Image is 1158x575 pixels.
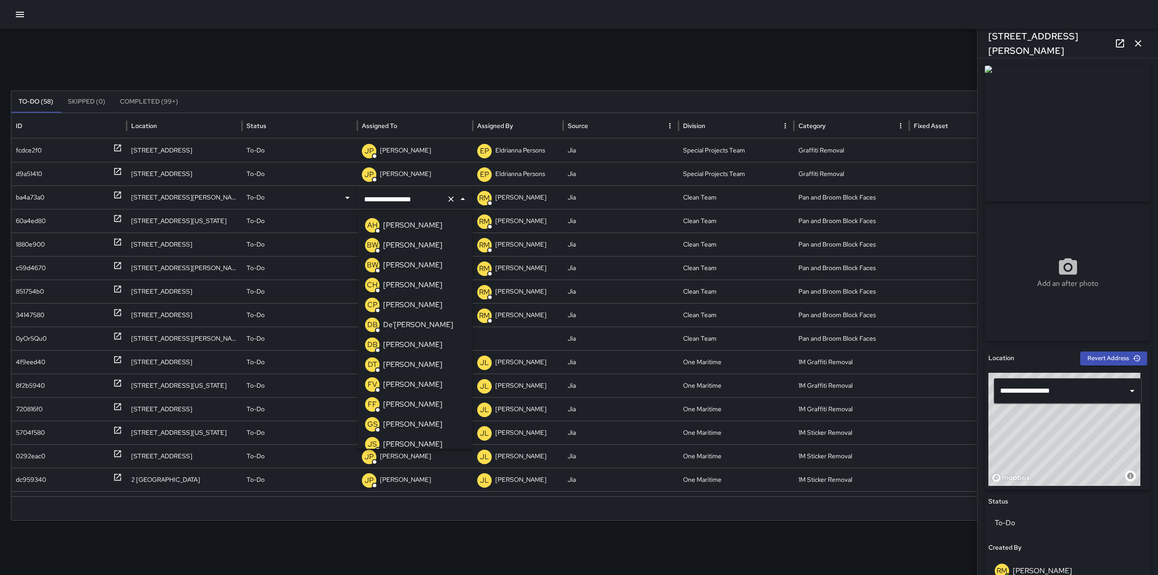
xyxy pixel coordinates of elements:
p: [PERSON_NAME] [495,492,546,515]
div: Jia [563,350,679,374]
p: JP [365,475,374,486]
div: 50 Main Street [127,280,242,303]
p: To-Do [247,139,265,162]
div: Special Projects Team [679,138,794,162]
div: Pan and Broom Block Faces [794,233,909,256]
p: JL [480,381,489,392]
div: 60a4ed80 [16,209,46,233]
div: One Maritime [679,374,794,397]
div: Jia [563,209,679,233]
p: JS [368,439,377,450]
button: Completed (99+) [113,91,185,113]
div: fcdce2f0 [16,139,42,162]
p: [PERSON_NAME] [383,260,442,271]
div: Assigned To [362,122,397,130]
div: Clean Team [679,233,794,256]
p: To-Do [247,351,265,374]
div: 851754b0 [16,280,44,303]
div: 5704f580 [16,421,45,444]
div: 292 Battery Street [127,138,242,162]
div: Jia [563,491,679,515]
div: Division [683,122,705,130]
button: Category column menu [894,119,907,132]
p: JL [480,475,489,486]
p: [PERSON_NAME] [495,304,546,327]
p: RM [479,240,490,251]
p: [PERSON_NAME] [383,280,442,290]
div: Clean Team [679,303,794,327]
div: 1M Graffiti Removal [794,350,909,374]
p: To-Do [247,327,265,350]
p: To-Do [247,492,265,515]
div: 4f9eed40 [16,351,45,374]
button: Source column menu [664,119,676,132]
p: JP [365,146,374,157]
div: Pan and Broom Block Faces [794,280,909,303]
div: Clean Team [679,280,794,303]
div: Clean Team [679,327,794,350]
div: Jia [563,468,679,491]
p: [PERSON_NAME] [380,492,431,515]
div: Jia [563,280,679,303]
p: Eldrianna Persons [495,162,545,185]
p: DB [367,319,378,330]
button: Clear [445,193,457,205]
p: [PERSON_NAME] [383,359,442,370]
div: 2 Embarcadero Center [127,468,242,491]
p: To-Do [247,398,265,421]
div: Clean Team [679,185,794,209]
div: 8f2b5940 [16,374,45,397]
p: RM [479,193,490,204]
div: 201-399 Washington Street [127,374,242,397]
div: 1M Sticker Removal [794,468,909,491]
p: [PERSON_NAME] [383,339,442,350]
div: Jia [563,374,679,397]
div: 1M Sticker Removal [794,421,909,444]
div: 540 Jackson Street [127,185,242,209]
p: [PERSON_NAME] [495,257,546,280]
div: 1M Sticker Removal [794,491,909,515]
p: RM [479,216,490,227]
div: d9a51410 [16,162,42,185]
div: Jia [563,162,679,185]
p: Eldrianna Persons [380,209,430,233]
p: [PERSON_NAME] [380,162,431,185]
div: One Maritime [679,468,794,491]
p: To-Do [247,468,265,491]
div: Pan and Broom Block Faces [794,209,909,233]
p: [PERSON_NAME] [495,421,546,444]
div: Pan and Broom Block Faces [794,256,909,280]
p: JP [365,451,374,462]
p: BW [367,240,378,251]
div: Pan and Broom Block Faces [794,185,909,209]
div: 425 Battery Street [127,350,242,374]
p: [PERSON_NAME] [495,233,546,256]
div: 611 Washington Street [127,209,242,233]
div: One Maritime [679,350,794,374]
p: AH [367,220,378,231]
div: One Maritime [679,444,794,468]
div: Jia [563,303,679,327]
div: One Maritime [679,491,794,515]
div: Location [131,122,157,130]
div: 1880e900 [16,233,45,256]
div: 2 Embarcadero Center [127,491,242,515]
p: CH [367,280,378,290]
div: 250 Clay Street [127,444,242,468]
div: Clean Team [679,256,794,280]
p: To-Do [247,209,265,233]
div: 1M Graffiti Removal [794,374,909,397]
div: Source [568,122,588,130]
div: Jia [563,397,679,421]
div: 0yOr5Qu0 [16,327,47,350]
div: dc959340 [16,468,46,491]
p: [PERSON_NAME] [380,445,431,468]
div: 79 Stevenson Street [127,256,242,280]
p: [PERSON_NAME] [495,445,546,468]
p: [PERSON_NAME] [383,439,442,450]
p: RM [479,287,490,298]
p: JL [480,428,489,439]
p: DB [367,339,378,350]
p: De'[PERSON_NAME] [383,319,453,330]
p: To-Do [247,162,265,185]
